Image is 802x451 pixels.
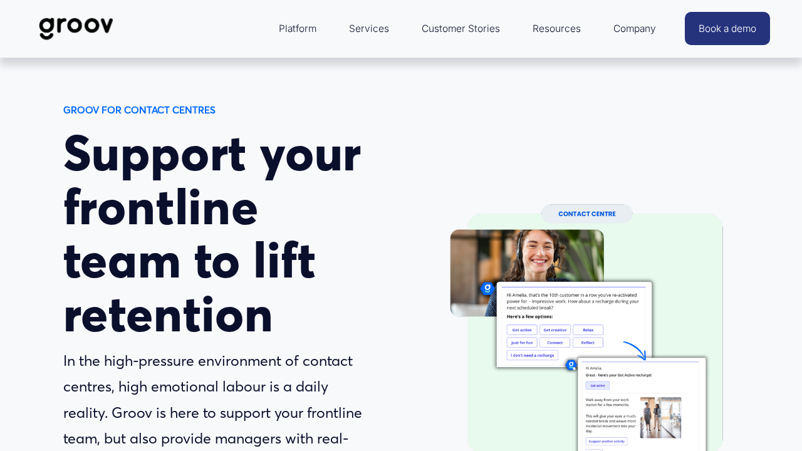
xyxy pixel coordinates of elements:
[279,20,316,38] span: Platform
[63,126,367,341] h1: Support your frontline team to lift retention
[415,14,506,44] a: Customer Stories
[526,14,587,44] a: folder dropdown
[613,20,656,38] span: Company
[343,14,395,44] a: Services
[685,12,770,45] a: Book a demo
[607,14,662,44] a: folder dropdown
[32,8,120,49] img: Groov | Workplace Science Platform | Unlock Performance | Drive Results
[273,14,323,44] a: folder dropdown
[63,104,216,116] strong: GROOV FOR CONTACT CENTRES
[533,20,581,38] span: Resources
